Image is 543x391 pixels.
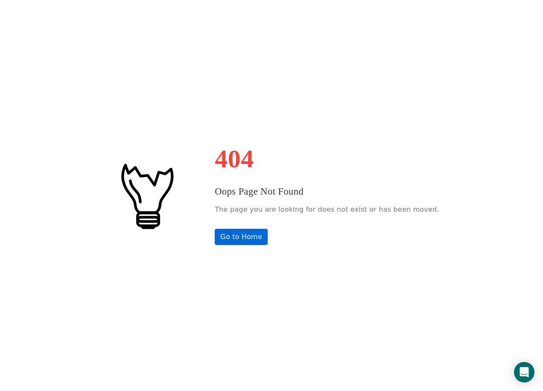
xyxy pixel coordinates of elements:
p: The page you are looking for does not exist or has been moved. [215,203,439,216]
a: Go to Home [215,229,268,245]
div: Open Intercom Messenger [514,362,534,382]
h3: Oops Page Not Found [215,184,439,199]
img: # [104,153,189,238]
h1: 404 [215,146,439,172]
